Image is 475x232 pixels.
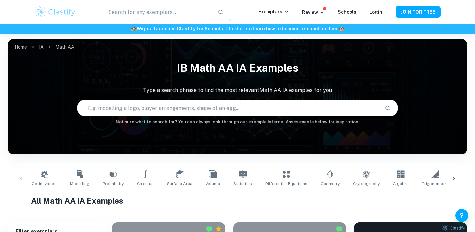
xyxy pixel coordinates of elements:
[393,181,409,187] span: Algebra
[31,195,444,207] h1: All Math AA IA Examples
[8,86,467,94] p: Type a search phrase to find the most relevant Math AA IA examples for you
[353,181,380,187] span: Cryptography
[233,181,252,187] span: Statistics
[32,181,57,187] span: Optimization
[70,181,89,187] span: Modelling
[258,8,289,15] p: Exemplars
[39,42,44,51] a: IA
[206,181,220,187] span: Volume
[265,181,307,187] span: Differential Equations
[302,9,325,16] p: Review
[339,26,344,31] span: 🏫
[396,6,441,18] button: JOIN FOR FREE
[8,57,467,79] h1: IB Math AA IA examples
[104,3,212,21] input: Search for any exemplars...
[338,9,356,15] a: Schools
[1,25,474,32] h6: We just launched Clastify for Schools. Click to learn how to become a school partner.
[15,42,27,51] a: Home
[455,209,468,222] button: Help and Feedback
[103,181,124,187] span: Probability
[131,26,137,31] span: 🏫
[77,99,379,117] input: E.g. modelling a logo, player arrangements, shape of an egg...
[34,5,76,18] img: Clastify logo
[167,181,192,187] span: Surface Area
[369,9,382,15] a: Login
[137,181,154,187] span: Calculus
[237,26,247,31] a: here
[8,119,467,125] h6: Not sure what to search for? You can always look through our example Internal Assessments below f...
[55,43,74,50] p: Math AA
[382,102,393,114] button: Search
[422,181,448,187] span: Trigonometry
[321,181,340,187] span: Geometry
